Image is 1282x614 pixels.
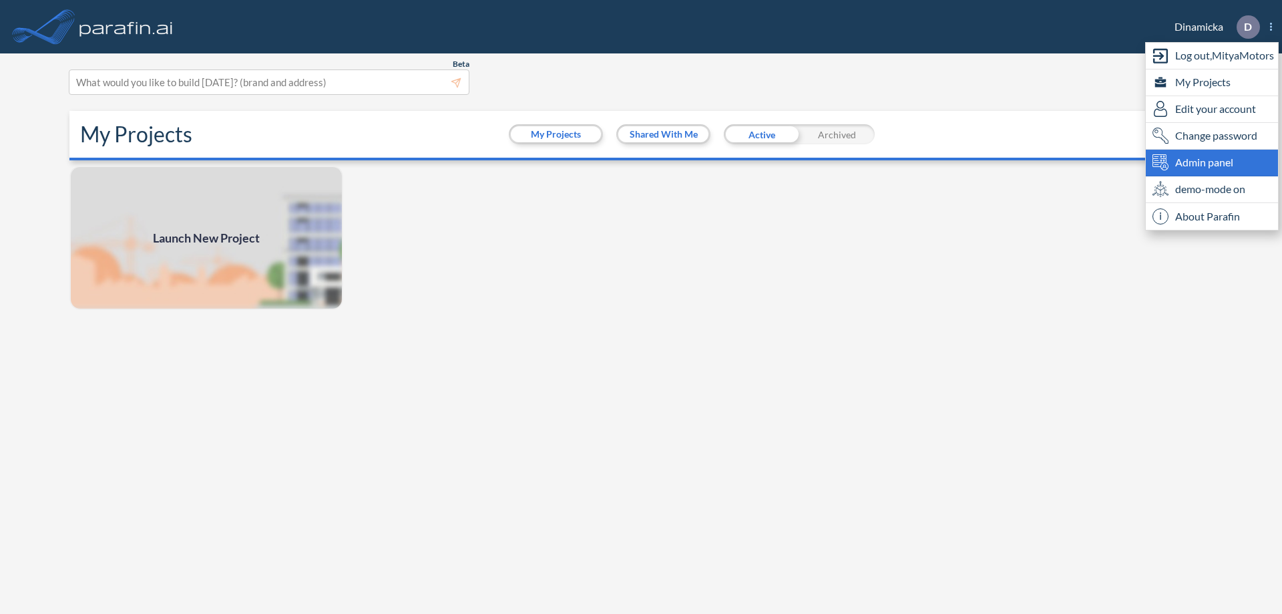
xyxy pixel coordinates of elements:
div: Edit user [1146,96,1278,123]
span: Launch New Project [153,229,260,247]
h2: My Projects [80,122,192,147]
p: D [1244,21,1252,33]
div: My Projects [1146,69,1278,96]
span: demo-mode on [1175,181,1245,197]
span: Beta [453,59,469,69]
span: i [1152,208,1168,224]
div: Change password [1146,123,1278,150]
div: Dinamicka [1154,15,1272,39]
span: Change password [1175,128,1257,144]
button: My Projects [511,126,601,142]
div: demo-mode on [1146,176,1278,203]
div: Admin panel [1146,150,1278,176]
div: Log out [1146,43,1278,69]
div: Archived [799,124,875,144]
div: Active [724,124,799,144]
span: Admin panel [1175,154,1233,170]
span: My Projects [1175,74,1231,90]
span: About Parafin [1175,208,1240,224]
span: Log out, MityaMotors [1175,47,1274,63]
button: Shared With Me [618,126,708,142]
a: Launch New Project [69,166,343,310]
div: About Parafin [1146,203,1278,230]
img: add [69,166,343,310]
img: logo [77,13,176,40]
span: Edit your account [1175,101,1256,117]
